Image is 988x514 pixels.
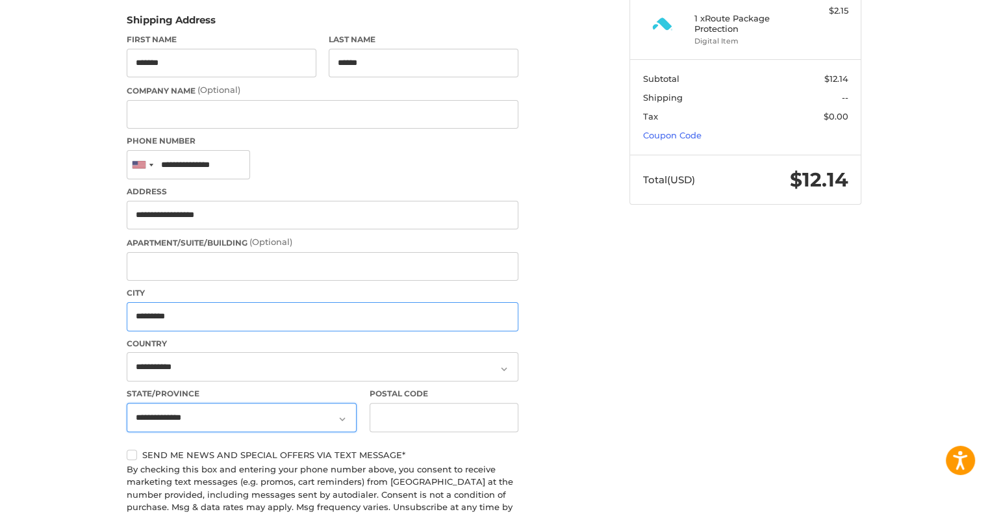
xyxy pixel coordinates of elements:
[824,111,848,122] span: $0.00
[127,338,518,350] label: Country
[643,73,679,84] span: Subtotal
[370,388,519,400] label: Postal Code
[694,13,794,34] h4: 1 x Route Package Protection
[197,84,240,95] small: (Optional)
[127,236,518,249] label: Apartment/Suite/Building
[643,92,683,103] span: Shipping
[127,151,157,179] div: United States: +1
[790,168,848,192] span: $12.14
[127,287,518,299] label: City
[127,84,518,97] label: Company Name
[249,237,292,247] small: (Optional)
[127,135,518,147] label: Phone Number
[797,5,848,18] div: $2.15
[643,111,658,122] span: Tax
[643,173,695,186] span: Total (USD)
[127,450,518,460] label: Send me news and special offers via text message*
[127,186,518,198] label: Address
[127,13,216,34] legend: Shipping Address
[329,34,518,45] label: Last Name
[127,34,316,45] label: First Name
[643,130,702,140] a: Coupon Code
[694,36,794,47] li: Digital Item
[127,388,357,400] label: State/Province
[824,73,848,84] span: $12.14
[842,92,848,103] span: --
